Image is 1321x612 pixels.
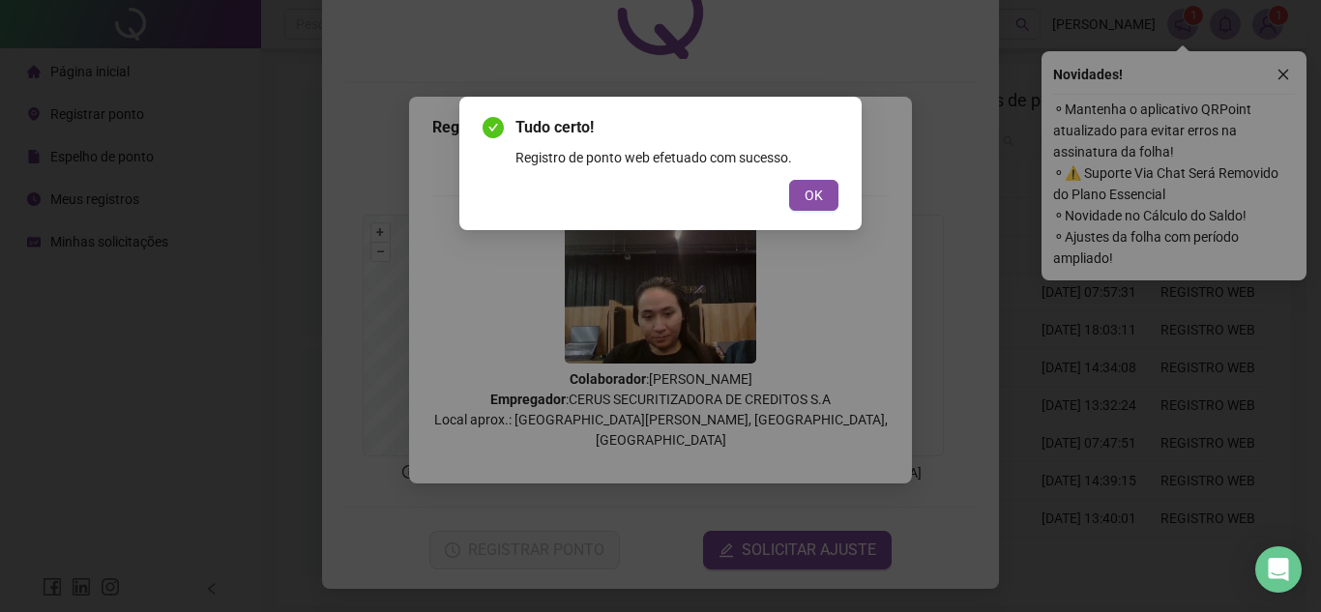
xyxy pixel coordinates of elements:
span: Tudo certo! [515,116,838,139]
span: OK [805,185,823,206]
button: OK [789,180,838,211]
div: Open Intercom Messenger [1255,546,1302,593]
div: Registro de ponto web efetuado com sucesso. [515,147,838,168]
span: check-circle [483,117,504,138]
